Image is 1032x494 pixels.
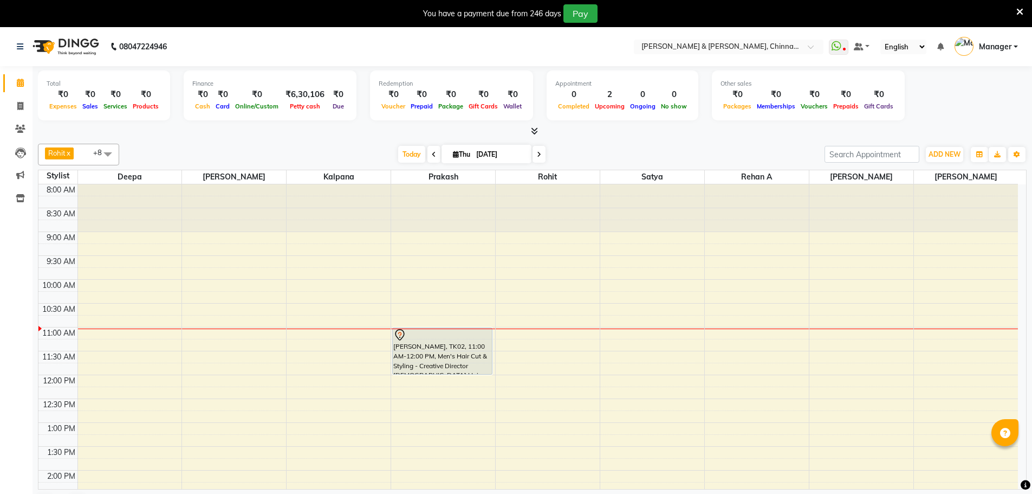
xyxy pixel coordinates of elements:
span: Voucher [379,102,408,110]
div: You have a payment due from 246 days [423,8,561,20]
div: ₹0 [329,88,348,101]
span: Satya [600,170,704,184]
div: 10:30 AM [40,304,77,315]
div: 9:00 AM [44,232,77,243]
div: ₹0 [408,88,436,101]
div: 8:00 AM [44,184,77,196]
span: Upcoming [592,102,627,110]
div: 0 [658,88,690,101]
span: Rehan A [705,170,809,184]
span: Products [130,102,161,110]
button: ADD NEW [926,147,963,162]
div: 2:00 PM [45,471,77,482]
span: [PERSON_NAME] [914,170,1018,184]
div: ₹0 [101,88,130,101]
span: Completed [555,102,592,110]
span: Ongoing [627,102,658,110]
span: Rohit [48,149,66,157]
span: Packages [721,102,754,110]
div: ₹0 [501,88,524,101]
span: Due [330,102,347,110]
span: [PERSON_NAME] [182,170,286,184]
span: Gift Cards [861,102,896,110]
div: ₹0 [80,88,101,101]
span: Package [436,102,466,110]
span: [PERSON_NAME] [809,170,913,184]
div: Stylist [38,170,77,182]
div: 8:30 AM [44,208,77,220]
div: ₹0 [721,88,754,101]
button: Pay [563,4,598,23]
span: No show [658,102,690,110]
div: 0 [627,88,658,101]
span: Thu [450,150,473,158]
div: ₹0 [466,88,501,101]
span: Kalpana [287,170,391,184]
div: ₹0 [130,88,161,101]
div: ₹6,30,106 [281,88,329,101]
div: 12:30 PM [41,399,77,410]
div: ₹0 [379,88,408,101]
img: Manager [955,37,973,56]
span: Petty cash [287,102,323,110]
div: ₹0 [232,88,281,101]
span: Vouchers [798,102,830,110]
span: Expenses [47,102,80,110]
div: ₹0 [754,88,798,101]
div: ₹0 [798,88,830,101]
span: Deepa [78,170,182,184]
span: Manager [979,41,1011,53]
div: 1:30 PM [45,447,77,458]
span: +8 [93,148,110,157]
div: 12:00 PM [41,375,77,387]
span: Cash [192,102,213,110]
span: Prepaids [830,102,861,110]
div: Total [47,79,161,88]
div: 1:00 PM [45,423,77,434]
input: 2025-09-04 [473,146,527,163]
span: Prakash [391,170,495,184]
span: Wallet [501,102,524,110]
div: Finance [192,79,348,88]
input: Search Appointment [825,146,919,163]
div: ₹0 [192,88,213,101]
span: Prepaid [408,102,436,110]
div: 11:30 AM [40,351,77,363]
span: Online/Custom [232,102,281,110]
div: ₹0 [213,88,232,101]
span: Gift Cards [466,102,501,110]
span: Sales [80,102,101,110]
div: ₹0 [47,88,80,101]
div: Appointment [555,79,690,88]
div: ₹0 [861,88,896,101]
div: ₹0 [436,88,466,101]
span: Services [101,102,130,110]
b: 08047224946 [119,31,167,62]
span: ADD NEW [929,150,960,158]
div: 9:30 AM [44,256,77,267]
div: Redemption [379,79,524,88]
div: ₹0 [830,88,861,101]
div: Other sales [721,79,896,88]
span: Memberships [754,102,798,110]
div: 10:00 AM [40,280,77,291]
a: x [66,149,70,157]
span: Rohit [496,170,600,184]
img: logo [28,31,102,62]
span: Card [213,102,232,110]
div: 11:00 AM [40,328,77,339]
div: [PERSON_NAME], TK02, 11:00 AM-12:00 PM, Men's Hair Cut & Styling - Creative Director [DEMOGRAPHIC... [393,328,492,374]
div: 0 [555,88,592,101]
div: 2 [592,88,627,101]
span: Today [398,146,425,163]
